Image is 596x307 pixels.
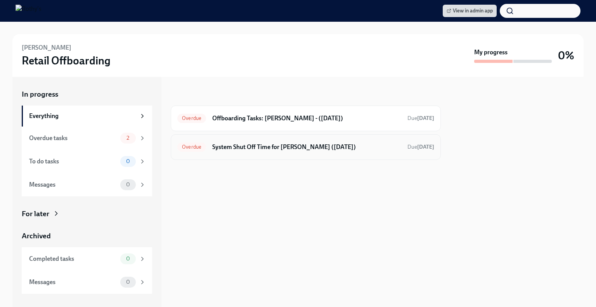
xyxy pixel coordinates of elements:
div: Everything [29,112,136,120]
span: Overdue [177,144,206,150]
span: 0 [121,158,135,164]
div: Messages [29,278,117,286]
a: View in admin app [443,5,497,17]
img: Rothy's [16,5,42,17]
div: Completed tasks [29,255,117,263]
span: Due [407,115,434,121]
a: Archived [22,231,152,241]
strong: [DATE] [417,115,434,121]
div: Overdue tasks [29,134,117,142]
h6: Offboarding Tasks: [PERSON_NAME] - ([DATE]) [212,114,401,123]
a: OverdueSystem Shut Off Time for [PERSON_NAME] ([DATE])Due[DATE] [177,141,434,153]
span: August 15th, 2025 09:00 [407,114,434,122]
span: 0 [121,182,135,187]
a: To do tasks0 [22,150,152,173]
span: View in admin app [447,7,493,15]
a: Overdue tasks2 [22,127,152,150]
h6: System Shut Off Time for [PERSON_NAME] ([DATE]) [212,143,401,151]
h3: Retail Offboarding [22,54,111,68]
div: For later [22,209,49,219]
a: Completed tasks0 [22,247,152,271]
a: Everything [22,106,152,127]
span: Overdue [177,115,206,121]
a: For later [22,209,152,219]
a: Messages0 [22,173,152,196]
strong: My progress [474,48,508,57]
span: 0 [121,279,135,285]
h3: 0% [558,49,574,62]
div: To do tasks [29,157,117,166]
div: Messages [29,180,117,189]
div: In progress [171,89,207,99]
span: 0 [121,256,135,262]
span: August 13th, 2025 09:00 [407,143,434,151]
a: Messages0 [22,271,152,294]
h6: [PERSON_NAME] [22,43,71,52]
a: OverdueOffboarding Tasks: [PERSON_NAME] - ([DATE])Due[DATE] [177,112,434,125]
span: 2 [122,135,134,141]
a: In progress [22,89,152,99]
span: Due [407,144,434,150]
strong: [DATE] [417,144,434,150]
